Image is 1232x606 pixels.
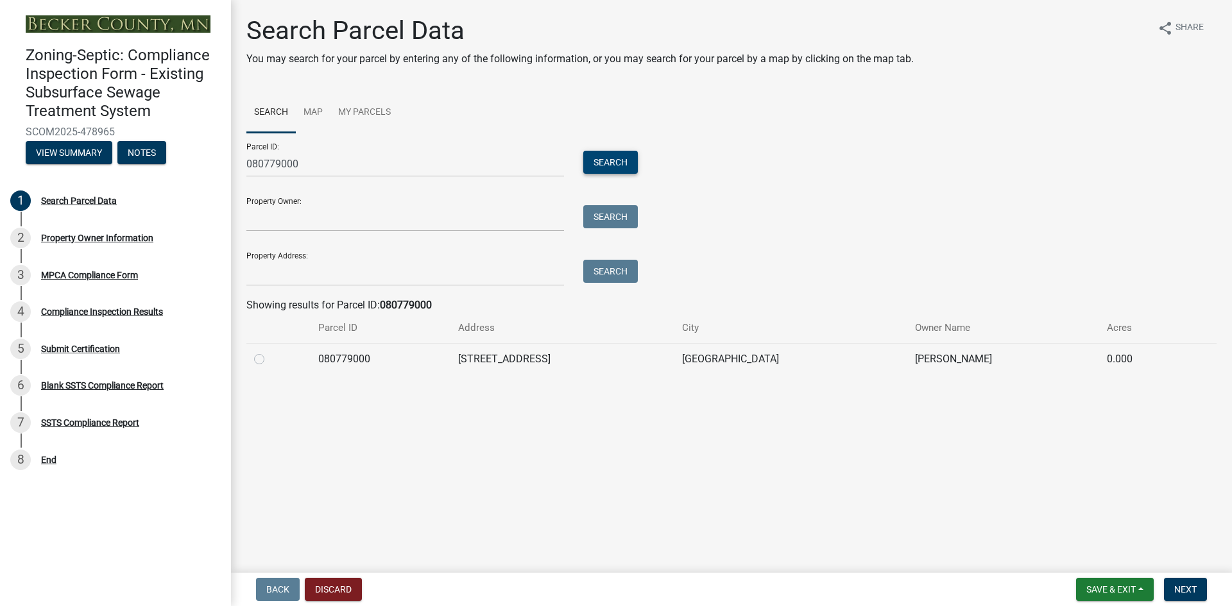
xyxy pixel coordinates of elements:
[380,299,432,311] strong: 080779000
[246,51,914,67] p: You may search for your parcel by entering any of the following information, or you may search fo...
[1099,343,1185,375] td: 0.000
[1158,21,1173,36] i: share
[266,584,289,594] span: Back
[330,92,398,133] a: My Parcels
[10,375,31,396] div: 6
[583,151,638,174] button: Search
[10,339,31,359] div: 5
[1164,578,1207,601] button: Next
[41,344,120,353] div: Submit Certification
[1076,578,1154,601] button: Save & Exit
[10,265,31,285] div: 3
[907,313,1099,343] th: Owner Name
[41,196,117,205] div: Search Parcel Data
[41,271,138,280] div: MPCA Compliance Form
[41,233,153,242] div: Property Owner Information
[1176,21,1204,36] span: Share
[1174,584,1197,594] span: Next
[10,450,31,470] div: 8
[450,343,674,375] td: [STREET_ADDRESS]
[10,301,31,322] div: 4
[41,455,56,464] div: End
[10,228,31,248] div: 2
[674,313,907,343] th: City
[311,343,450,375] td: 080779000
[296,92,330,133] a: Map
[256,578,300,601] button: Back
[1086,584,1136,594] span: Save & Exit
[26,46,221,120] h4: Zoning-Septic: Compliance Inspection Form - Existing Subsurface Sewage Treatment System
[41,307,163,316] div: Compliance Inspection Results
[311,313,450,343] th: Parcel ID
[1099,313,1185,343] th: Acres
[26,148,112,158] wm-modal-confirm: Summary
[246,92,296,133] a: Search
[117,148,166,158] wm-modal-confirm: Notes
[26,126,205,138] span: SCOM2025-478965
[10,190,31,211] div: 1
[117,141,166,164] button: Notes
[583,260,638,283] button: Search
[907,343,1099,375] td: [PERSON_NAME]
[305,578,362,601] button: Discard
[10,412,31,433] div: 7
[1147,15,1214,40] button: shareShare
[674,343,907,375] td: [GEOGRAPHIC_DATA]
[450,313,674,343] th: Address
[41,381,164,390] div: Blank SSTS Compliance Report
[26,15,210,33] img: Becker County, Minnesota
[583,205,638,228] button: Search
[41,418,139,427] div: SSTS Compliance Report
[246,15,914,46] h1: Search Parcel Data
[26,141,112,164] button: View Summary
[246,298,1217,313] div: Showing results for Parcel ID:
